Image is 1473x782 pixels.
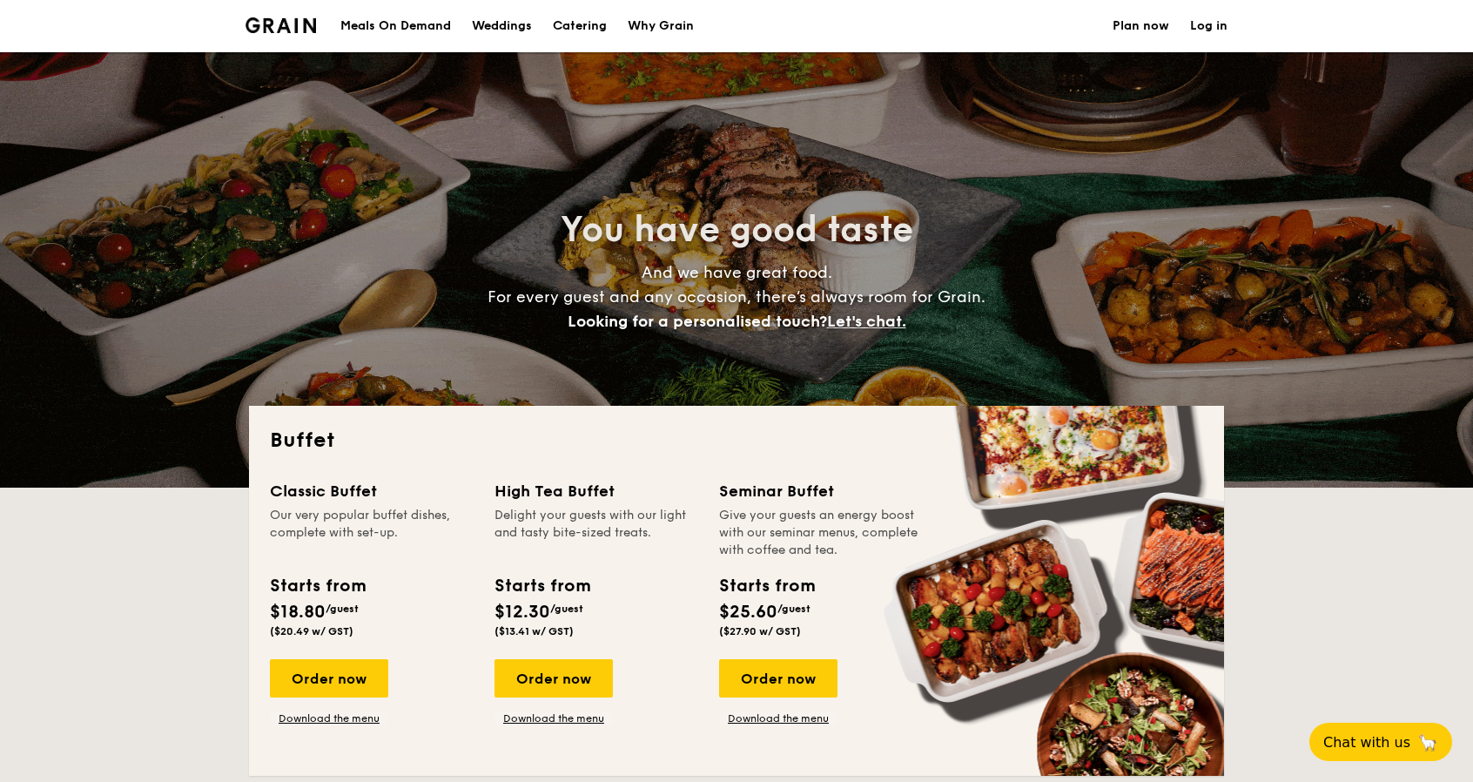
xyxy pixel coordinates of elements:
span: $18.80 [270,602,326,623]
a: Download the menu [719,711,837,725]
h2: Buffet [270,427,1203,455]
div: Seminar Buffet [719,479,923,503]
button: Chat with us🦙 [1309,723,1452,761]
a: Logotype [245,17,316,33]
span: /guest [550,603,583,615]
a: Download the menu [494,711,613,725]
span: Let's chat. [827,312,906,331]
div: Starts from [494,573,589,599]
span: $25.60 [719,602,777,623]
span: ($13.41 w/ GST) [494,625,574,637]
div: Classic Buffet [270,479,474,503]
span: Looking for a personalised touch? [568,312,827,331]
div: Order now [719,659,837,698]
div: High Tea Buffet [494,479,698,503]
span: Chat with us [1323,734,1410,751]
img: Grain [245,17,316,33]
span: You have good taste [561,209,913,251]
span: ($20.49 w/ GST) [270,625,353,637]
div: Order now [270,659,388,698]
div: Order now [494,659,613,698]
div: Give your guests an energy boost with our seminar menus, complete with coffee and tea. [719,507,923,559]
span: 🦙 [1417,732,1438,752]
span: /guest [777,603,810,615]
span: ($27.90 w/ GST) [719,625,801,637]
span: And we have great food. For every guest and any occasion, there’s always room for Grain. [488,263,985,331]
span: /guest [326,603,359,615]
div: Starts from [719,573,814,599]
a: Download the menu [270,711,388,725]
span: $12.30 [494,602,550,623]
div: Starts from [270,573,365,599]
div: Our very popular buffet dishes, complete with set-up. [270,507,474,559]
div: Delight your guests with our light and tasty bite-sized treats. [494,507,698,559]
